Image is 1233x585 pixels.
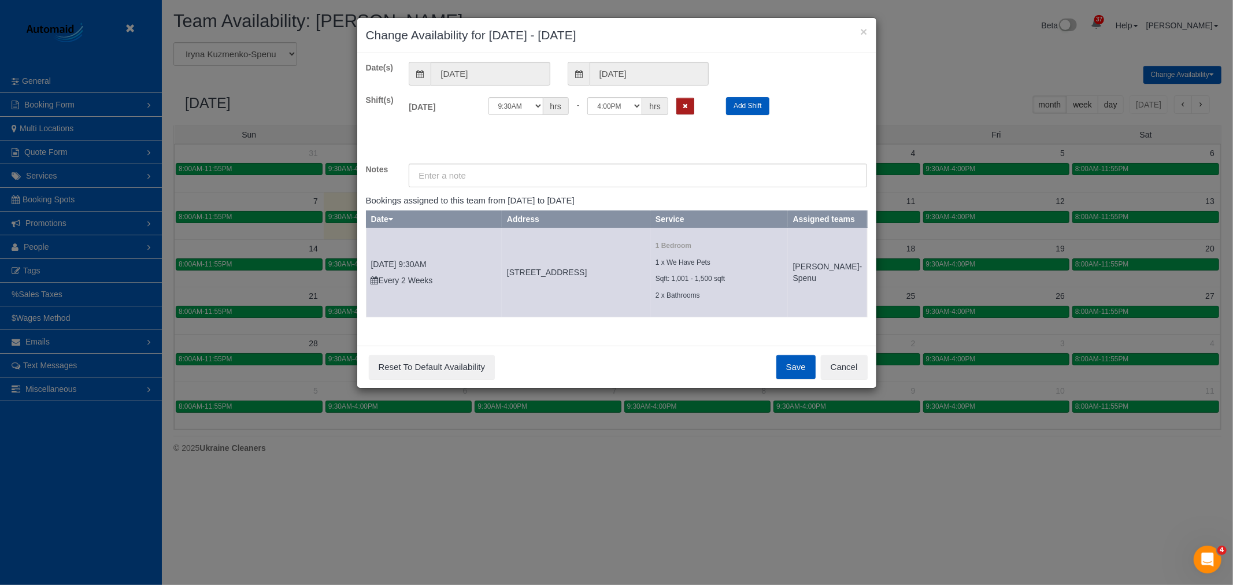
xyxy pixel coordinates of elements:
h3: Change Availability for [DATE] - [DATE] [366,27,868,44]
label: Date(s) [357,62,401,73]
td: Assigned teams [788,228,867,317]
input: From [431,62,550,86]
span: hrs [642,97,668,115]
button: Remove Shift [676,98,694,114]
sui-modal: Change Availability for 09/09/2025 - 09/09/2025 [357,18,876,388]
th: Address [502,211,650,228]
strong: 1 Bedroom [656,242,691,250]
h4: Bookings assigned to this team from [DATE] to [DATE] [366,196,868,206]
small: 1 x We Have Pets [656,258,710,266]
label: Notes [357,164,401,175]
td: Service location [651,228,788,317]
th: Date [366,211,502,228]
th: Assigned teams [788,211,867,228]
small: 2 x Bathrooms [656,291,700,299]
label: [DATE] [400,97,479,113]
iframe: Intercom live chat [1194,546,1221,573]
button: Add Shift [726,97,769,115]
button: × [860,25,867,38]
span: hrs [543,97,569,115]
button: Reset To Default Availability [369,355,495,379]
th: Service [651,211,788,228]
small: Sqft: 1,001 - 1,500 sqft [656,275,725,283]
input: To [590,62,709,86]
span: 4 [1217,546,1227,555]
p: [DATE] 9:30AM [371,258,497,270]
span: - [577,101,580,110]
td: Schedule date [366,228,502,317]
td: Service location [502,228,650,317]
button: Save [776,355,816,379]
label: Shift(s) [357,94,401,106]
input: Enter a note [409,164,867,187]
button: Cancel [821,355,868,379]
